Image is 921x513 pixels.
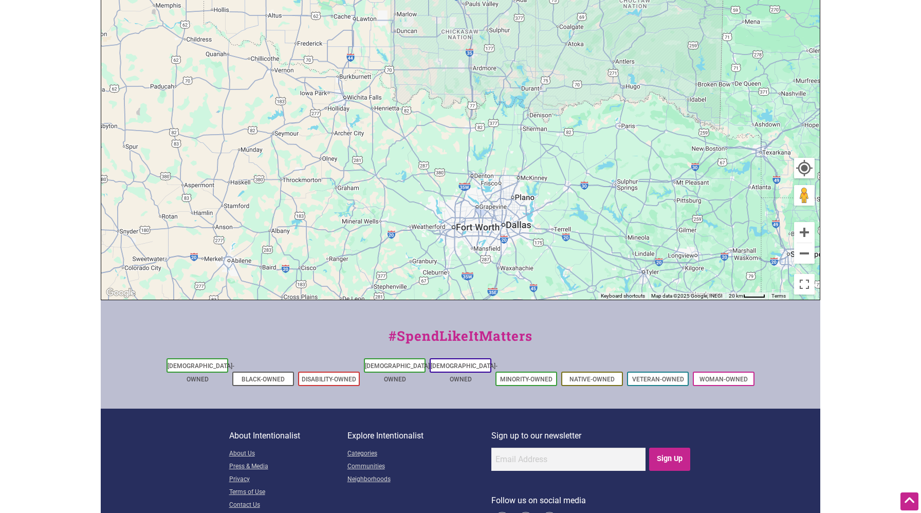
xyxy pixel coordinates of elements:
[104,286,138,300] img: Google
[347,448,491,461] a: Categories
[365,362,432,383] a: [DEMOGRAPHIC_DATA]-Owned
[794,158,815,178] button: Your Location
[168,362,234,383] a: [DEMOGRAPHIC_DATA]-Owned
[794,222,815,243] button: Zoom in
[649,448,691,471] input: Sign Up
[431,362,498,383] a: [DEMOGRAPHIC_DATA]-Owned
[794,243,815,264] button: Zoom out
[229,461,347,473] a: Press & Media
[347,429,491,443] p: Explore Intentionalist
[229,429,347,443] p: About Intentionalist
[347,461,491,473] a: Communities
[569,376,615,383] a: Native-Owned
[771,293,786,299] a: Terms
[699,376,748,383] a: Woman-Owned
[632,376,684,383] a: Veteran-Owned
[794,185,815,206] button: Drag Pegman onto the map to open Street View
[302,376,356,383] a: Disability-Owned
[229,499,347,512] a: Contact Us
[900,492,918,510] div: Scroll Back to Top
[500,376,552,383] a: Minority-Owned
[729,293,743,299] span: 20 km
[793,273,816,296] button: Toggle fullscreen view
[347,473,491,486] a: Neighborhoods
[104,286,138,300] a: Open this area in Google Maps (opens a new window)
[601,292,645,300] button: Keyboard shortcuts
[242,376,285,383] a: Black-Owned
[229,448,347,461] a: About Us
[726,292,768,300] button: Map Scale: 20 km per 39 pixels
[229,473,347,486] a: Privacy
[491,448,646,471] input: Email Address
[491,429,692,443] p: Sign up to our newsletter
[101,326,820,356] div: #SpendLikeItMatters
[651,293,723,299] span: Map data ©2025 Google, INEGI
[229,486,347,499] a: Terms of Use
[491,494,692,507] p: Follow us on social media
